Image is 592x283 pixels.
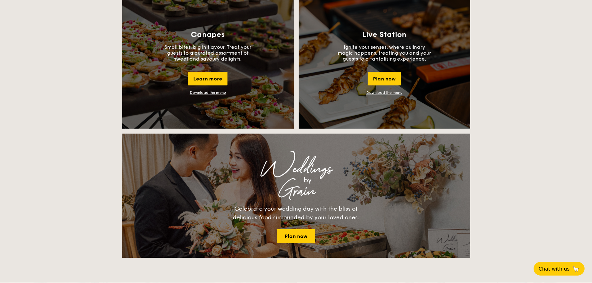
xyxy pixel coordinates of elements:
div: by [200,175,415,186]
p: Ignite your senses, where culinary magic happens, treating you and your guests to a tantalising e... [338,44,431,62]
h3: Live Station [362,30,406,39]
h3: Canapes [191,30,225,39]
p: Small bites, big in flavour. Treat your guests to a curated assortment of sweet and savoury delig... [161,44,255,62]
div: Plan now [368,72,401,85]
a: Download the menu [366,90,402,95]
span: Chat with us [539,266,570,272]
div: Celebrate your wedding day with the bliss of delicious food surrounded by your loved ones. [226,204,366,222]
div: Grain [177,186,415,197]
a: Download the menu [190,90,226,95]
div: Weddings [177,163,415,175]
div: Learn more [188,72,227,85]
span: 🦙 [572,265,580,272]
button: Chat with us🦙 [534,262,585,276]
a: Plan now [277,229,315,243]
